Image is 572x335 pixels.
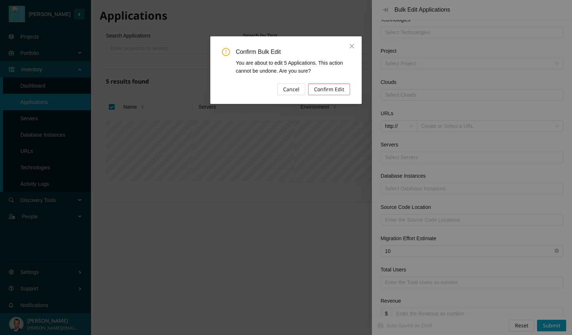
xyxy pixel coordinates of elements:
[349,43,355,49] span: close
[222,48,230,56] span: exclamation-circle
[236,48,350,56] span: Confirm Bulk Edit
[314,85,344,93] span: Confirm Edit
[277,84,305,95] button: Cancel
[283,85,299,93] span: Cancel
[236,59,350,75] div: You are about to edit 5 Applications. This action cannot be undone. Are you sure?
[342,36,362,56] button: Close
[308,84,350,95] button: Confirm Edit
